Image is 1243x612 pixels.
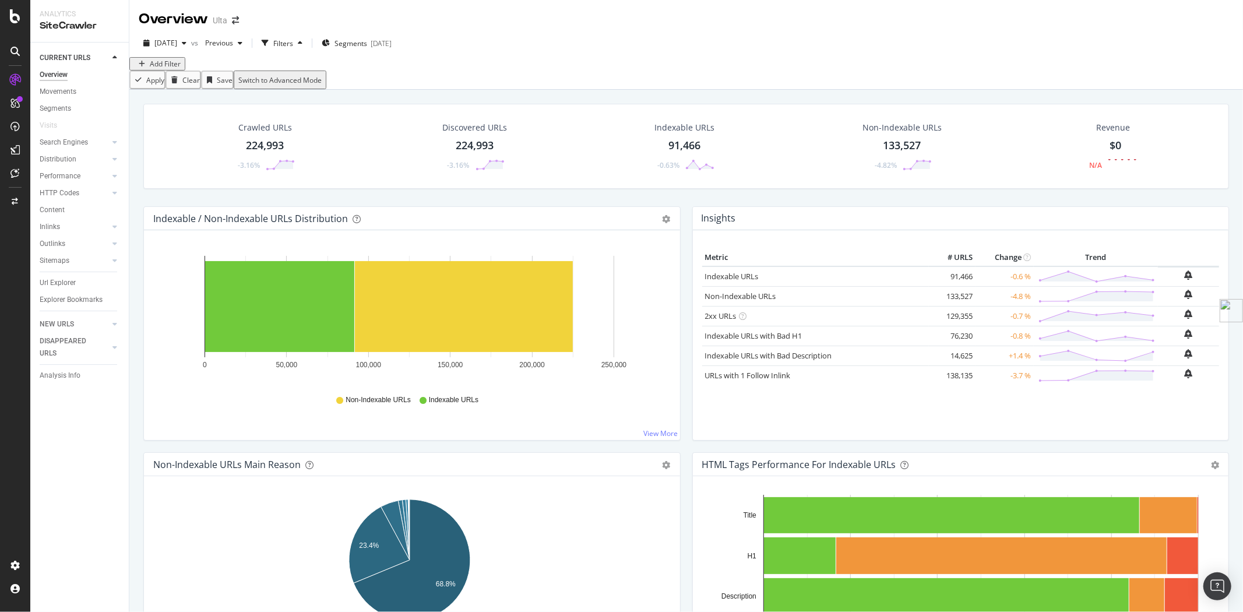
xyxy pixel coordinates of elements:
div: Content [40,204,65,216]
td: 76,230 [929,326,976,346]
div: bell-plus [1185,349,1193,358]
a: DISAPPEARED URLS [40,335,109,360]
div: Non-Indexable URLs [862,122,942,133]
text: Description [721,592,756,600]
td: 138,135 [929,365,976,385]
div: 224,993 [246,138,284,153]
div: bell-plus [1185,309,1193,319]
a: NEW URLS [40,318,109,330]
div: Url Explorer [40,277,76,289]
div: arrow-right-arrow-left [232,16,239,24]
div: Explorer Bookmarks [40,294,103,306]
a: Movements [40,86,121,98]
button: Add Filter [129,57,185,71]
a: Segments [40,103,121,115]
div: Indexable / Non-Indexable URLs Distribution [153,213,348,224]
button: Switch to Advanced Mode [234,71,326,89]
text: Title [743,511,756,519]
div: gear [1211,461,1219,469]
a: Non-Indexable URLs [705,291,776,301]
div: CURRENT URLS [40,52,90,64]
div: bell-plus [1185,290,1193,299]
text: 23.4% [359,541,379,550]
button: Apply [129,71,166,89]
a: Explorer Bookmarks [40,294,121,306]
a: Distribution [40,153,109,166]
div: Crawled URLs [238,122,292,133]
div: gear [663,215,671,223]
div: HTTP Codes [40,187,79,199]
td: 133,527 [929,286,976,306]
button: Segments[DATE] [317,34,396,52]
div: Overview [40,69,68,81]
div: N/A [1089,160,1102,170]
a: 2xx URLs [705,311,737,321]
div: Search Engines [40,136,88,149]
div: bell-plus [1185,270,1193,280]
text: 50,000 [276,361,298,369]
text: 0 [203,361,207,369]
a: Indexable URLs with Bad H1 [705,330,802,341]
div: Ulta [213,15,227,26]
td: -3.7 % [976,365,1034,385]
text: 200,000 [519,361,545,369]
th: Metric [702,249,929,266]
div: bell-plus [1185,369,1193,378]
a: Indexable URLs with Bad Description [705,350,832,361]
a: View More [644,428,678,438]
td: -0.6 % [976,266,1034,287]
span: 2025 Sep. 3rd [154,38,177,48]
td: +1.4 % [976,346,1034,365]
span: Segments [334,38,367,48]
div: 133,527 [883,138,921,153]
div: -0.63% [657,160,679,170]
a: Outlinks [40,238,109,250]
div: bell-plus [1185,329,1193,339]
div: Visits [40,119,57,132]
div: Indexable URLs [655,122,715,133]
a: Url Explorer [40,277,121,289]
th: # URLS [929,249,976,266]
div: SiteCrawler [40,19,119,33]
th: Trend [1034,249,1158,266]
svg: A chart. [153,249,665,384]
div: NEW URLS [40,318,74,330]
div: Analytics [40,9,119,19]
text: 150,000 [438,361,463,369]
text: 250,000 [601,361,627,369]
button: Filters [257,34,307,52]
a: Sitemaps [40,255,109,267]
text: H1 [747,552,756,560]
div: Save [217,75,233,85]
div: Add Filter [150,59,181,69]
td: 91,466 [929,266,976,287]
div: Switch to Advanced Mode [238,75,322,85]
div: Outlinks [40,238,65,250]
div: [DATE] [371,38,392,48]
span: Previous [200,38,233,48]
button: Previous [200,34,247,52]
div: Performance [40,170,80,182]
button: Save [201,71,234,89]
a: URLs with 1 Follow Inlink [705,370,791,381]
div: Segments [40,103,71,115]
div: Movements [40,86,76,98]
span: Indexable URLs [429,395,478,405]
a: Inlinks [40,221,109,233]
td: 14,625 [929,346,976,365]
a: Performance [40,170,109,182]
div: Distribution [40,153,76,166]
a: HTTP Codes [40,187,109,199]
div: Discovered URLs [442,122,507,133]
div: Filters [273,38,293,48]
a: Overview [40,69,121,81]
a: Visits [40,119,69,132]
div: Overview [139,9,208,29]
a: Search Engines [40,136,109,149]
h4: Insights [702,210,736,226]
th: Change [976,249,1034,266]
button: [DATE] [139,34,191,52]
a: CURRENT URLS [40,52,109,64]
div: Analysis Info [40,370,80,382]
